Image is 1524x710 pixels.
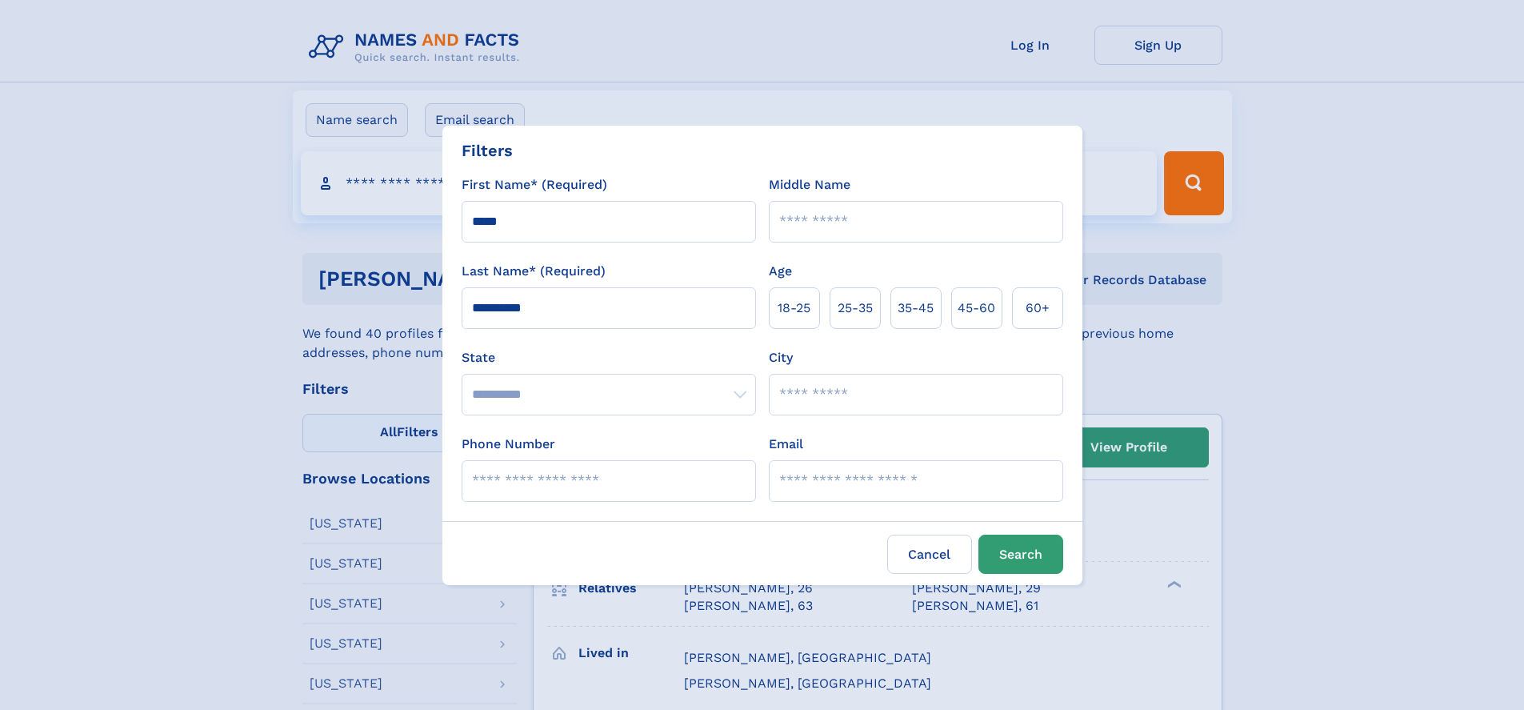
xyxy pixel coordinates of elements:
label: State [462,348,756,367]
label: Age [769,262,792,281]
label: City [769,348,793,367]
label: Cancel [887,535,972,574]
button: Search [978,535,1063,574]
div: Filters [462,138,513,162]
span: 18‑25 [778,299,810,318]
span: 25‑35 [838,299,873,318]
label: Middle Name [769,175,850,195]
span: 45‑60 [958,299,995,318]
label: Last Name* (Required) [462,262,606,281]
span: 35‑45 [898,299,934,318]
label: Phone Number [462,435,555,454]
label: First Name* (Required) [462,175,607,195]
label: Email [769,435,803,454]
span: 60+ [1026,299,1050,318]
